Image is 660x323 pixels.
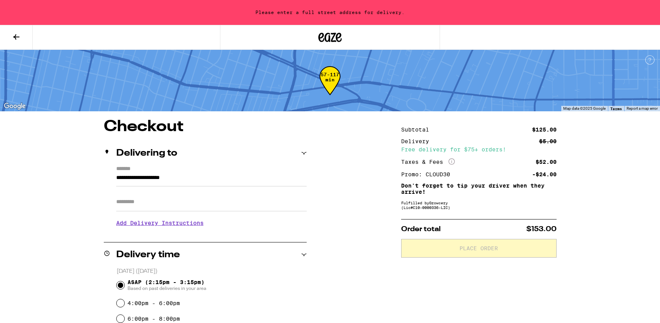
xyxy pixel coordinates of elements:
span: Place Order [459,246,498,251]
a: Terms [610,106,622,111]
div: Taxes & Fees [401,158,455,165]
h2: Delivery time [116,250,180,260]
div: $5.00 [539,139,557,144]
span: Based on past deliveries in your area [127,285,206,291]
span: Map data ©2025 Google [563,106,606,111]
a: Open this area in Google Maps (opens a new window) [2,101,28,111]
label: 6:00pm - 8:00pm [127,316,180,322]
div: $125.00 [532,127,557,132]
div: 57-117 min [320,72,340,101]
p: [DATE] ([DATE]) [117,268,307,275]
label: 4:00pm - 6:00pm [127,300,180,306]
img: Google [2,101,28,111]
div: Delivery [401,139,435,144]
span: $153.00 [526,226,557,233]
span: Order total [401,226,441,233]
span: Hi. Need any help? [5,5,56,12]
div: $52.00 [536,159,557,165]
a: Report a map error [627,106,658,111]
h2: Delivering to [116,149,177,158]
h3: Add Delivery Instructions [116,214,307,232]
button: Place Order [401,239,557,258]
div: -$24.00 [532,172,557,177]
p: We'll contact you at [PHONE_NUMBER] when we arrive [116,232,307,238]
div: Subtotal [401,127,435,132]
h1: Checkout [104,119,307,135]
div: Promo: CLOUD30 [401,172,456,177]
div: Fulfilled by Growcery (Lic# C10-0000336-LIC ) [401,200,557,210]
p: Don't forget to tip your driver when they arrive! [401,183,557,195]
span: ASAP (2:15pm - 3:15pm) [127,279,206,291]
div: Free delivery for $75+ orders! [401,147,557,152]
